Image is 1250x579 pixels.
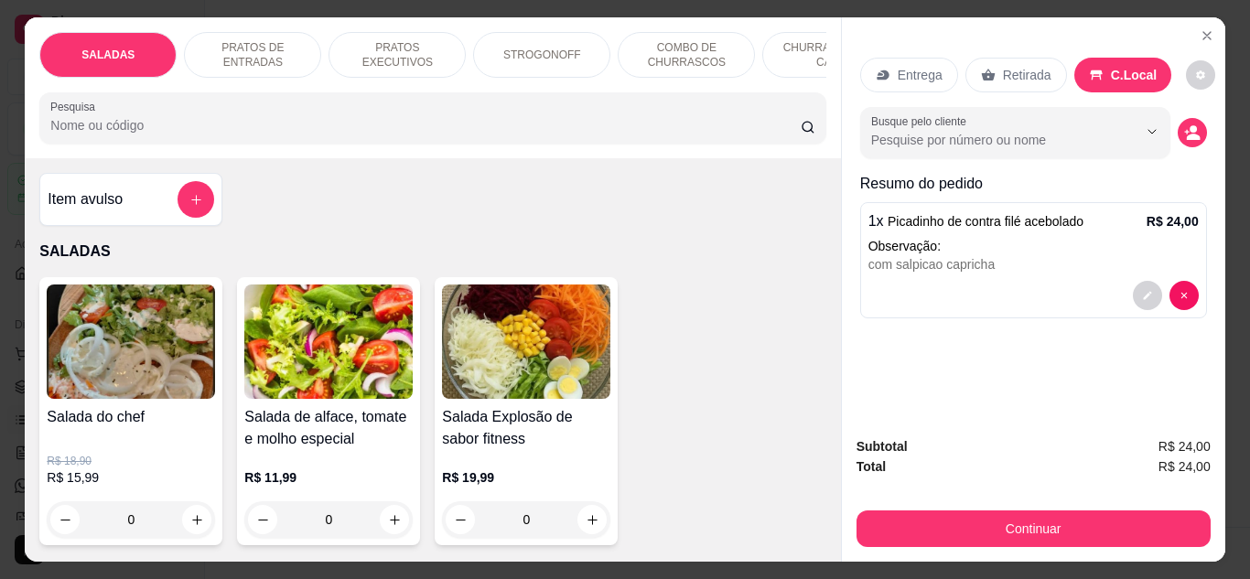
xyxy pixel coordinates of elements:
button: Continuar [857,510,1211,547]
label: Pesquisa [50,99,102,114]
button: decrease-product-quantity [446,505,475,534]
p: R$ 18,90 [47,454,215,468]
p: R$ 24,00 [1147,212,1199,231]
h4: Salada de alface, tomate e molho especial [244,406,413,450]
button: Show suggestions [1137,117,1167,146]
p: SALADAS [81,48,135,62]
h4: Salada do chef [47,406,215,428]
h4: Salada Explosão de sabor fitness [442,406,610,450]
img: product-image [244,284,413,399]
p: C.Local [1111,66,1158,84]
button: decrease-product-quantity [248,505,277,534]
span: R$ 24,00 [1158,456,1211,477]
span: R$ 24,00 [1158,436,1211,456]
label: Busque pelo cliente [871,113,973,129]
p: Resumo do pedido [860,173,1207,195]
p: Retirada [1003,66,1051,84]
button: decrease-product-quantity [1133,281,1162,310]
p: PRATOS DE ENTRADAS [199,40,306,70]
button: increase-product-quantity [380,505,409,534]
p: Observação: [868,237,1199,255]
p: R$ 19,99 [442,468,610,487]
strong: Subtotal [857,439,908,454]
p: R$ 15,99 [47,468,215,487]
button: add-separate-item [178,181,214,218]
p: 1 x [868,210,1083,232]
button: increase-product-quantity [182,505,211,534]
p: PRATOS EXECUTIVOS [344,40,450,70]
img: product-image [47,284,215,399]
button: decrease-product-quantity [1178,118,1207,147]
img: product-image [442,284,610,399]
strong: Total [857,459,886,474]
p: COMBO DE CHURRASCOS [633,40,739,70]
p: SALADAS [39,241,825,263]
button: decrease-product-quantity [1186,60,1215,90]
input: Busque pelo cliente [871,131,1108,149]
input: Pesquisa [50,116,801,134]
p: Entrega [898,66,943,84]
p: R$ 11,99 [244,468,413,487]
span: Picadinho de contra filé acebolado [888,214,1083,229]
p: CHURRASCOS DA CASA [778,40,884,70]
button: decrease-product-quantity [50,505,80,534]
p: STROGONOFF [503,48,581,62]
button: increase-product-quantity [577,505,607,534]
button: Close [1192,21,1222,50]
button: decrease-product-quantity [1169,281,1199,310]
h4: Item avulso [48,188,123,210]
div: com salpicao capricha [868,255,1199,273]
